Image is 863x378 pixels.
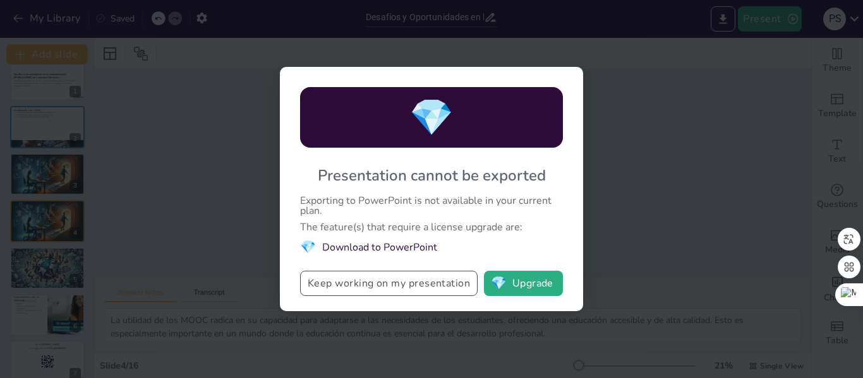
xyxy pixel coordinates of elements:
[300,196,563,216] div: Exporting to PowerPoint is not available in your current plan.
[300,222,563,232] div: The feature(s) that require a license upgrade are:
[300,239,316,256] span: diamond
[318,165,546,186] div: Presentation cannot be exported
[300,239,563,256] li: Download to PowerPoint
[409,93,454,142] span: diamond
[300,271,478,296] button: Keep working on my presentation
[484,271,563,296] button: diamondUpgrade
[491,277,507,290] span: diamond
